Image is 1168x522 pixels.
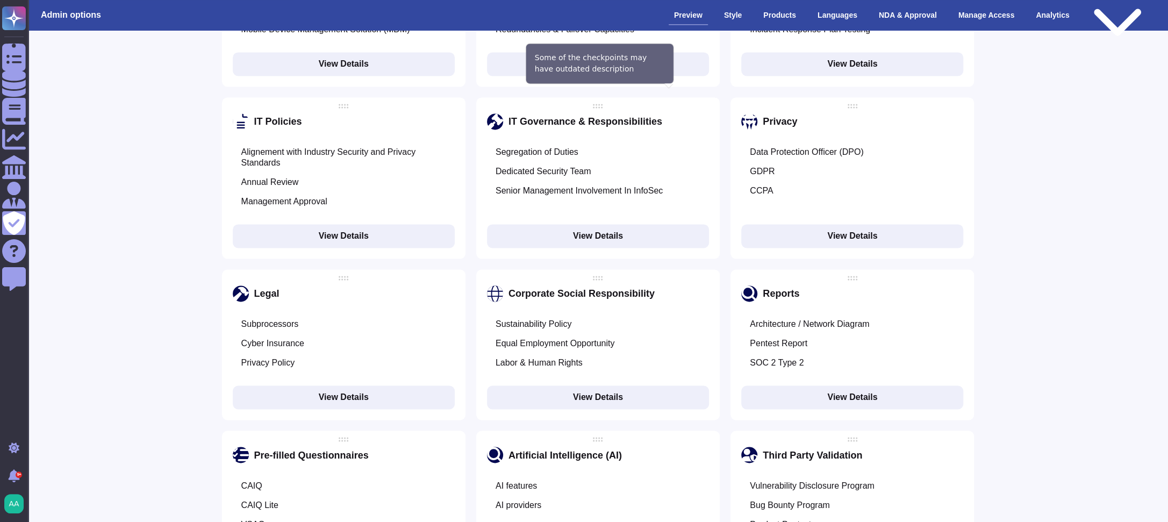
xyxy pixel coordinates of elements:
div: IT Governance & Responsibilities [508,116,662,127]
div: Preview [669,6,708,25]
div: Dedicated Security Team [496,166,591,177]
div: Some of the checkpoints may have outdated description [526,44,673,83]
div: GDPR [750,166,775,177]
button: View Details [741,224,963,248]
div: Manage Access [953,6,1020,24]
div: Products [758,6,801,24]
div: Vulnerability Disclosure Program [750,480,875,491]
div: Style [719,6,747,24]
button: View Details [233,224,455,248]
div: Data Protection Officer (DPO) [750,147,863,158]
div: Alignement with Industry Security and Privacy Standards [241,147,455,168]
div: Cyber Insurance [241,338,304,349]
button: View Details [233,385,455,409]
h3: Admin options [41,10,101,20]
div: Sustainability Policy [496,319,571,330]
button: View Details [233,52,455,76]
div: Labor & Human Rights [496,357,583,368]
div: Languages [812,6,863,24]
div: Management Approval [241,196,327,207]
div: Analytics [1030,6,1074,24]
button: View Details [741,385,963,409]
div: CCPA [750,185,773,196]
div: CAIQ Lite [241,499,278,510]
div: Subprocessors [241,319,299,330]
div: AI features [496,480,537,491]
div: Equal Employment Opportunity [496,338,614,349]
div: Pre-filled Questionnaires [254,449,369,460]
div: Senior Management Involvement In InfoSec [496,185,663,196]
button: View Details [487,385,709,409]
img: user [4,494,24,513]
div: Privacy Policy [241,357,295,368]
div: 9+ [16,471,22,478]
div: Pentest Report [750,338,807,349]
div: Legal [254,288,280,299]
div: Third Party Validation [763,449,862,460]
button: View Details [741,52,963,76]
div: Corporate Social Responsibility [508,288,655,299]
button: View Details [487,224,709,248]
div: Bug Bounty Program [750,499,830,510]
div: Privacy [763,116,797,127]
div: Reports [763,288,799,299]
div: CAIQ [241,480,262,491]
button: user [2,492,31,516]
button: View Details [487,52,709,76]
div: Artificial Intelligence (AI) [508,449,622,460]
div: AI providers [496,499,541,510]
div: Annual Review [241,177,299,188]
div: SOC 2 Type 2 [750,357,804,368]
div: IT Policies [254,116,302,127]
div: NDA & Approval [873,6,942,24]
div: Segregation of Duties [496,147,578,158]
div: Architecture / Network Diagram [750,319,869,330]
